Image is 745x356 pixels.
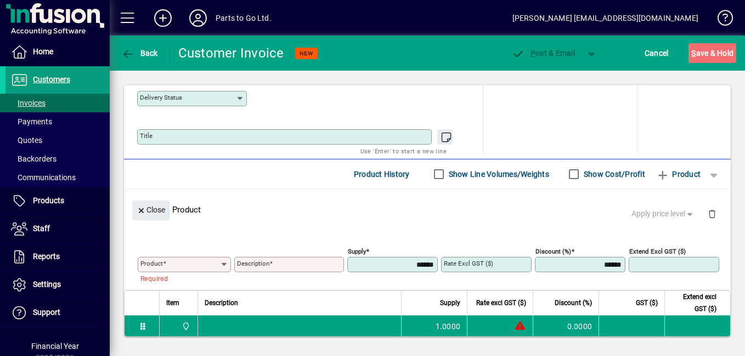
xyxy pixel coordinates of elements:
span: S [691,49,696,58]
span: Rate excl GST ($) [476,297,526,309]
mat-error: Required [140,272,222,284]
label: Show Line Volumes/Weights [447,169,549,180]
span: Product History [354,165,410,183]
mat-label: Discount (%) [535,248,571,255]
span: Description [205,297,238,309]
a: Backorders [5,150,110,168]
a: Payments [5,112,110,131]
button: Save & Hold [688,43,736,63]
span: P [530,49,535,58]
button: Post & Email [506,43,580,63]
a: Invoices [5,94,110,112]
a: Knowledge Base [709,2,731,38]
span: Reports [33,252,60,261]
div: Product [124,190,731,229]
span: DAE - Great Barrier Island [179,320,191,332]
span: GST ($) [636,297,658,309]
span: Item [166,297,179,309]
span: ave & Hold [691,44,733,62]
span: Extend excl GST ($) [671,291,716,315]
span: Products [33,196,64,205]
span: Supply [440,297,460,309]
button: Profile [180,8,216,28]
span: Settings [33,280,61,289]
div: Customer Invoice [178,44,284,62]
span: Home [33,47,53,56]
button: Cancel [642,43,671,63]
button: Close [132,200,170,220]
span: NEW [300,50,313,57]
div: [PERSON_NAME] [EMAIL_ADDRESS][DOMAIN_NAME] [512,9,698,27]
span: Discount (%) [555,297,592,309]
span: Cancel [645,44,669,62]
span: Apply price level [631,208,695,220]
a: Home [5,38,110,66]
span: Support [33,308,60,317]
span: Back [121,49,158,58]
span: Invoices [11,99,46,107]
app-page-header-button: Back [110,43,170,63]
button: Delete [699,200,725,227]
app-page-header-button: Close [129,205,172,215]
span: Staff [33,224,50,233]
a: Settings [5,271,110,298]
span: Payments [11,117,52,126]
span: Financial Year [31,342,79,351]
button: Back [118,43,161,63]
mat-label: Extend excl GST ($) [629,248,686,255]
span: 1.0000 [436,321,461,332]
button: Apply price level [627,204,699,223]
mat-label: Title [140,132,153,140]
a: Quotes [5,131,110,150]
span: Backorders [11,154,57,163]
mat-label: Delivery status [140,94,182,101]
mat-hint: Use 'Enter' to start a new line [360,145,447,157]
a: Products [5,187,110,215]
mat-label: Product [140,260,163,267]
a: Staff [5,215,110,243]
td: 0.0000 [533,315,599,337]
a: Communications [5,168,110,187]
span: Quotes [11,136,42,145]
mat-label: Rate excl GST ($) [444,260,493,267]
app-page-header-button: Delete [699,208,725,218]
a: Reports [5,243,110,271]
span: Communications [11,173,76,182]
span: Customers [33,75,70,84]
mat-label: Supply [348,248,366,255]
mat-label: Description [237,260,269,267]
span: Close [137,201,165,219]
button: Product History [349,164,414,184]
a: Support [5,299,110,326]
label: Show Cost/Profit [582,169,645,180]
span: ost & Email [511,49,575,58]
div: Parts to Go Ltd. [216,9,272,27]
button: Add [145,8,180,28]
